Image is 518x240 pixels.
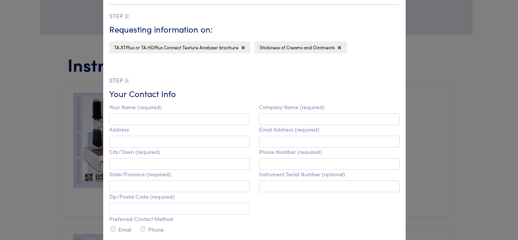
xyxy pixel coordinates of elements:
[259,126,319,133] label: Email Address (required)
[148,226,164,233] label: Phone
[109,88,400,100] h6: Your Contact Info
[259,171,345,177] label: Instrument Serial Number (optional)
[109,216,173,222] label: Preferred Contact Method
[109,11,400,21] p: STEP 2:
[109,75,400,85] p: STEP 3:
[109,126,129,133] label: Address
[259,104,325,110] label: Company Name (required)
[109,24,400,35] h6: Requesting information on:
[114,44,239,50] span: TA.XTPlus or TA.HDPlus Connect Texture Analyzer brochure
[109,104,162,110] label: Your Name (required)
[109,149,160,155] label: City/Town (required)
[109,171,171,177] label: State/Province (required)
[109,193,175,200] label: Zip/Postal Code (required)
[260,44,335,50] span: Stickiness of Creams and Ointments
[259,149,322,155] label: Phone Number (required)
[118,226,131,233] label: Email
